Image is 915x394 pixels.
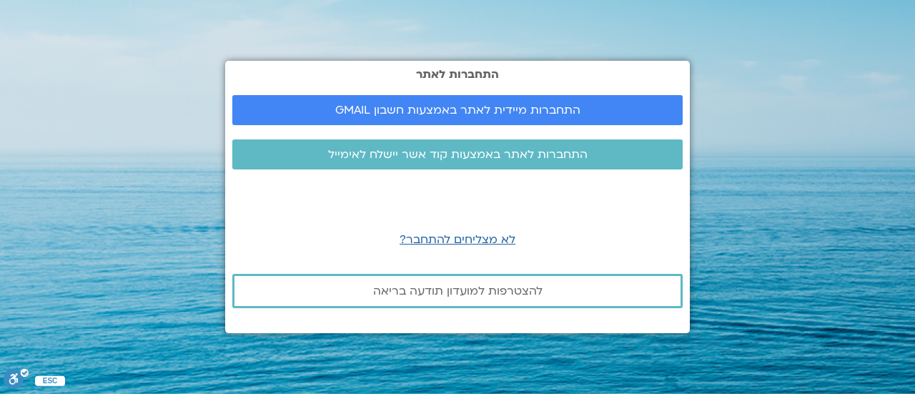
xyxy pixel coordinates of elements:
[232,139,683,169] a: התחברות לאתר באמצעות קוד אשר יישלח לאימייל
[335,104,580,117] span: התחברות מיידית לאתר באמצעות חשבון GMAIL
[400,232,515,247] a: לא מצליחים להתחבר?
[373,285,543,297] span: להצטרפות למועדון תודעה בריאה
[232,274,683,308] a: להצטרפות למועדון תודעה בריאה
[232,68,683,81] h2: התחברות לאתר
[328,148,588,161] span: התחברות לאתר באמצעות קוד אשר יישלח לאימייל
[232,95,683,125] a: התחברות מיידית לאתר באמצעות חשבון GMAIL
